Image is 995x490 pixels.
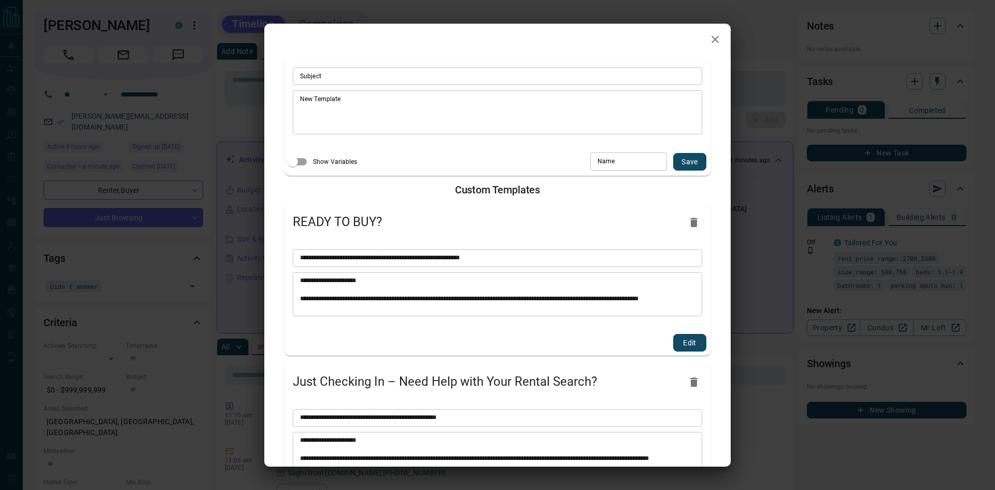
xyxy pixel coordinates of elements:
[313,157,358,166] span: Show Variables
[673,334,706,352] button: edit template
[277,184,718,196] h2: Custom Templates
[293,374,681,390] span: Just Checking In – Need Help with Your Rental Search?
[673,153,706,171] button: save new template
[293,214,681,231] span: READY TO BUY?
